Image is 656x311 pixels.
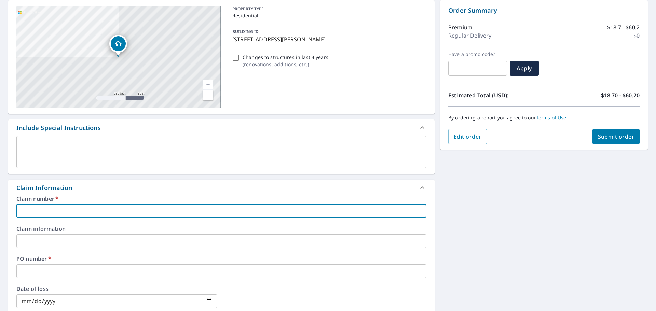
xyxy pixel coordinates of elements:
p: Order Summary [448,6,640,15]
p: PROPERTY TYPE [232,6,424,12]
button: Apply [510,61,539,76]
p: By ordering a report you agree to our [448,115,640,121]
span: Edit order [454,133,481,140]
label: Have a promo code? [448,51,507,57]
span: Submit order [598,133,634,140]
div: Dropped pin, building 1, Residential property, 3319 Mcclure Ave Pittsburgh, PA 15212 [109,35,127,56]
p: Regular Delivery [448,31,491,40]
p: ( renovations, additions, etc. ) [243,61,328,68]
button: Edit order [448,129,487,144]
div: Include Special Instructions [8,119,435,136]
span: Apply [515,65,533,72]
button: Submit order [592,129,640,144]
p: $18.7 - $60.2 [607,23,640,31]
p: Estimated Total (USD): [448,91,544,99]
p: $18.70 - $60.20 [601,91,640,99]
a: Current Level 17, Zoom In [203,80,213,90]
a: Current Level 17, Zoom Out [203,90,213,100]
p: BUILDING ID [232,29,259,34]
p: [STREET_ADDRESS][PERSON_NAME] [232,35,424,43]
div: Claim Information [16,183,72,193]
div: Claim Information [8,180,435,196]
p: $0 [633,31,640,40]
div: Include Special Instructions [16,123,101,132]
p: Residential [232,12,424,19]
label: Date of loss [16,286,217,292]
label: Claim number [16,196,426,201]
label: Claim information [16,226,426,231]
p: Premium [448,23,473,31]
label: PO number [16,256,426,261]
a: Terms of Use [536,114,566,121]
p: Changes to structures in last 4 years [243,54,328,61]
